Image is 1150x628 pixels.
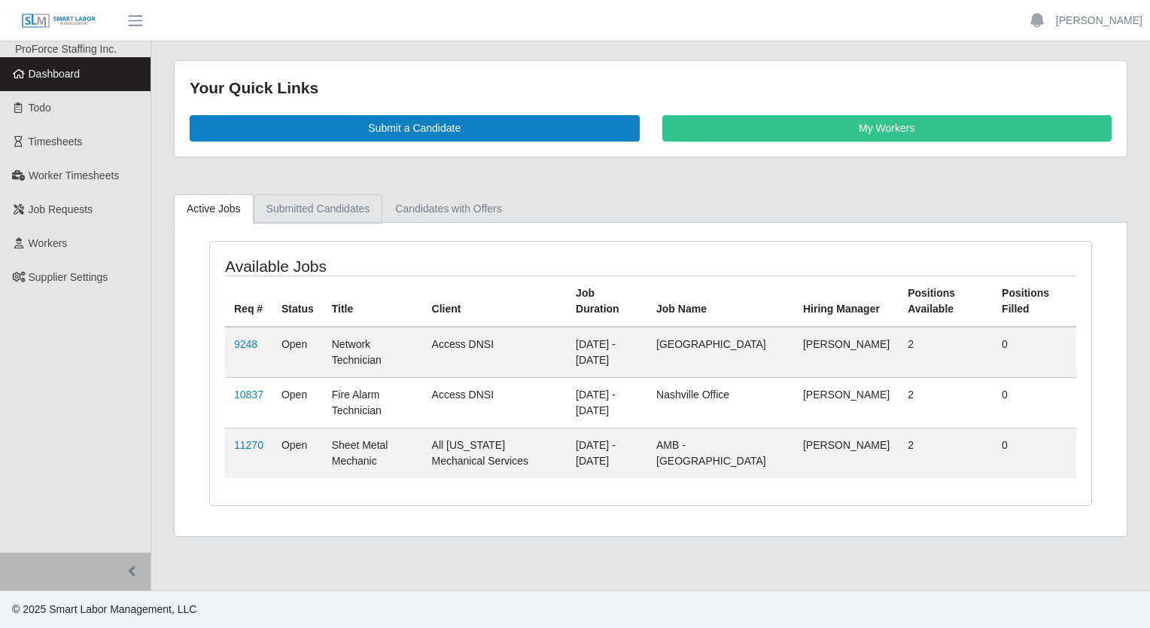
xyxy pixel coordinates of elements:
[423,377,567,428] td: Access DNSI
[272,327,323,378] td: Open
[29,136,83,148] span: Timesheets
[323,276,423,327] th: Title
[423,327,567,378] td: Access DNSI
[29,203,93,215] span: Job Requests
[254,194,383,224] a: Submitted Candidates
[423,428,567,478] td: All [US_STATE] Mechanical Services
[225,257,567,276] h4: Available Jobs
[234,439,263,451] a: 11270
[272,428,323,478] td: Open
[12,603,196,615] span: © 2025 Smart Labor Management, LLC
[567,276,647,327] th: Job Duration
[647,327,794,378] td: [GEOGRAPHIC_DATA]
[29,102,51,114] span: Todo
[174,194,254,224] a: Active Jobs
[662,115,1112,142] a: My Workers
[993,327,1076,378] td: 0
[899,428,993,478] td: 2
[647,377,794,428] td: Nashville Office
[272,377,323,428] td: Open
[29,271,108,283] span: Supplier Settings
[234,338,257,350] a: 9248
[423,276,567,327] th: Client
[567,327,647,378] td: [DATE] - [DATE]
[29,68,81,80] span: Dashboard
[567,428,647,478] td: [DATE] - [DATE]
[794,327,899,378] td: [PERSON_NAME]
[323,327,423,378] td: Network Technician
[647,276,794,327] th: Job Name
[1056,13,1142,29] a: [PERSON_NAME]
[15,43,117,55] span: ProForce Staffing Inc.
[567,377,647,428] td: [DATE] - [DATE]
[323,377,423,428] td: Fire Alarm Technician
[794,428,899,478] td: [PERSON_NAME]
[190,115,640,142] a: Submit a Candidate
[647,428,794,478] td: AMB - [GEOGRAPHIC_DATA]
[794,276,899,327] th: Hiring Manager
[899,327,993,378] td: 2
[190,76,1112,100] div: Your Quick Links
[29,169,119,181] span: Worker Timesheets
[382,194,514,224] a: Candidates with Offers
[272,276,323,327] th: Status
[993,428,1076,478] td: 0
[234,389,263,401] a: 10837
[323,428,423,478] td: Sheet Metal Mechanic
[225,276,272,327] th: Req #
[794,377,899,428] td: [PERSON_NAME]
[21,13,96,29] img: SLM Logo
[899,377,993,428] td: 2
[993,377,1076,428] td: 0
[899,276,993,327] th: Positions Available
[993,276,1076,327] th: Positions Filled
[29,237,68,249] span: Workers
